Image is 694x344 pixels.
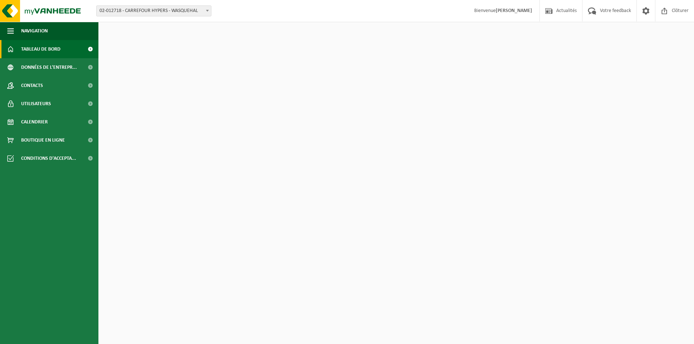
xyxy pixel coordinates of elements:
[21,40,61,58] span: Tableau de bord
[496,8,532,13] strong: [PERSON_NAME]
[21,22,48,40] span: Navigation
[96,5,211,16] span: 02-012718 - CARREFOUR HYPERS - WASQUEHAL
[21,95,51,113] span: Utilisateurs
[97,6,211,16] span: 02-012718 - CARREFOUR HYPERS - WASQUEHAL
[21,113,48,131] span: Calendrier
[21,131,65,149] span: Boutique en ligne
[21,149,76,167] span: Conditions d'accepta...
[21,58,77,76] span: Données de l'entrepr...
[21,76,43,95] span: Contacts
